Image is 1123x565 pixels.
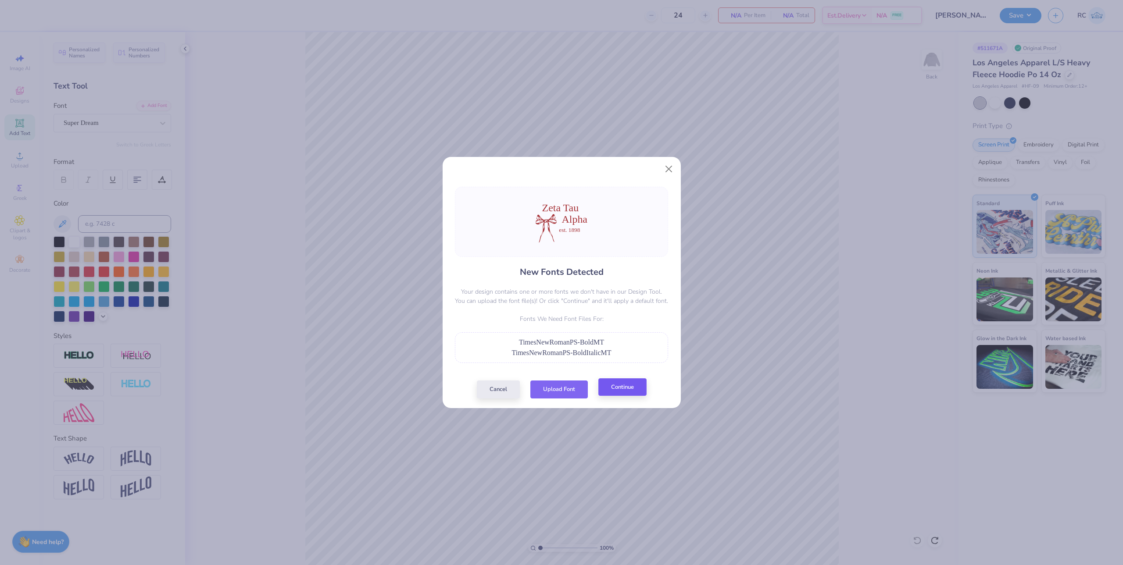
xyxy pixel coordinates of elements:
[598,378,647,396] button: Continue
[477,380,520,398] button: Cancel
[512,349,612,356] span: TimesNewRomanPS-BoldItalicMT
[520,266,604,278] h4: New Fonts Detected
[455,287,668,306] p: Your design contains one or more fonts we don't have in our Design Tool. You can upload the font ...
[660,161,677,178] button: Close
[530,380,588,398] button: Upload Font
[519,338,604,346] span: TimesNewRomanPS-BoldMT
[455,314,668,323] p: Fonts We Need Font Files For:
